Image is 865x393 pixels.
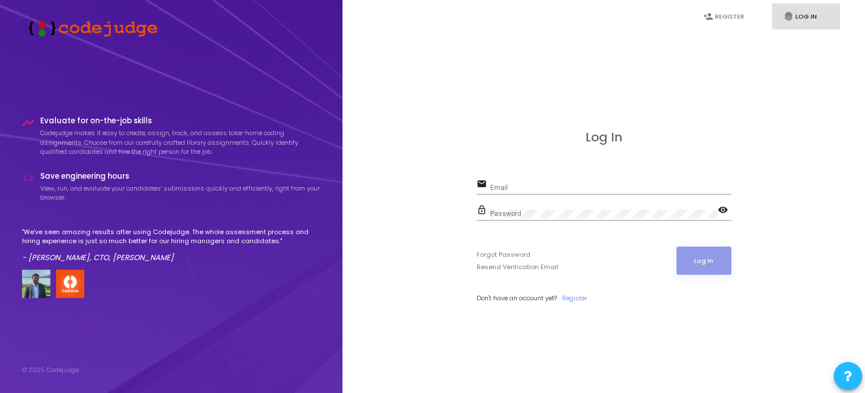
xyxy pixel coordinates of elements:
p: Codejudge makes it easy to create, assign, track, and assess take-home coding assignments. Choose... [40,128,321,157]
i: code [22,172,35,184]
button: Log In [676,247,731,275]
mat-icon: email [477,178,490,192]
a: Register [562,293,587,303]
p: "We've seen amazing results after using Codejudge. The whole assessment process and hiring experi... [22,227,321,246]
div: © 2025 Codejudge [22,365,79,375]
a: person_addRegister [692,3,760,30]
mat-icon: visibility [718,204,731,218]
input: Email [490,184,731,192]
a: Forgot Password [477,250,530,260]
h4: Save engineering hours [40,172,321,181]
i: fingerprint [783,11,794,21]
img: user image [22,270,50,298]
h3: Log In [477,130,731,145]
img: company-logo [56,270,84,298]
em: - [PERSON_NAME], CTO, [PERSON_NAME] [22,252,174,263]
p: View, run, and evaluate your candidates’ submissions quickly and efficiently, right from your bro... [40,184,321,202]
a: Resend Verification Email [477,262,558,272]
i: timeline [22,116,35,129]
mat-icon: lock_outline [477,204,490,218]
i: person_add [703,11,713,21]
span: Don't have an account yet? [477,293,557,303]
a: fingerprintLog In [772,3,840,30]
h4: Evaluate for on-the-job skills [40,116,321,126]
